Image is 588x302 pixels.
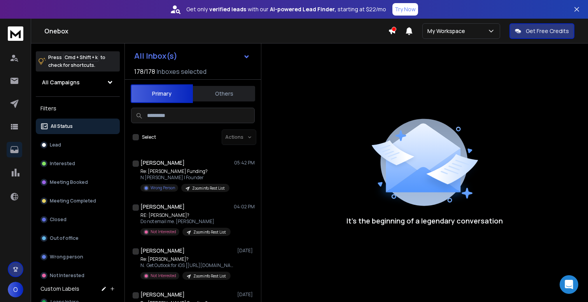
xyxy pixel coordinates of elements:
img: logo [8,26,23,41]
button: All Campaigns [36,75,120,90]
p: Re: [PERSON_NAME]? [140,256,234,262]
p: Do not email me. [PERSON_NAME] [140,218,231,225]
strong: AI-powered Lead Finder, [270,5,336,13]
button: Not Interested [36,268,120,283]
p: Wrong Person [150,185,175,191]
p: Get only with our starting at $22/mo [186,5,386,13]
p: Zoominfo Rest List [193,273,226,279]
p: Wrong person [50,254,83,260]
button: Try Now [392,3,418,16]
p: Press to check for shortcuts. [48,54,105,69]
p: N [PERSON_NAME] | Founder [140,175,229,181]
button: O [8,282,23,297]
label: Select [142,134,156,140]
p: RE: [PERSON_NAME]? [140,212,231,218]
p: Lead [50,142,61,148]
button: Wrong person [36,249,120,265]
p: 04:02 PM [234,204,255,210]
p: Zoominfo Rest List [193,229,226,235]
span: 178 / 178 [134,67,155,76]
p: It’s the beginning of a legendary conversation [346,215,503,226]
p: [DATE] [237,248,255,254]
p: Out of office [50,235,79,241]
div: Open Intercom Messenger [560,275,578,294]
p: Not Interested [50,272,84,279]
span: Cmd + Shift + k [63,53,99,62]
button: Closed [36,212,120,227]
button: Interested [36,156,120,171]
h1: [PERSON_NAME] [140,291,185,299]
h1: All Campaigns [42,79,80,86]
h3: Custom Labels [40,285,79,293]
p: Interested [50,161,75,167]
h1: [PERSON_NAME] [140,159,185,167]
h1: [PERSON_NAME] [140,203,185,211]
h1: Onebox [44,26,388,36]
p: Zoominfo Rest List [192,185,225,191]
button: Primary [131,84,193,103]
p: Not Interested [150,229,176,235]
p: 05:42 PM [234,160,255,166]
p: N. Get Outlook for iOS [[URL][DOMAIN_NAME]] -----------------------------------------------------... [140,262,234,269]
button: All Inbox(s) [128,48,256,64]
p: Try Now [395,5,416,13]
p: All Status [51,123,73,129]
p: My Workspace [427,27,468,35]
h3: Inboxes selected [157,67,206,76]
button: Out of office [36,230,120,246]
button: Meeting Booked [36,175,120,190]
strong: verified leads [209,5,246,13]
h1: All Inbox(s) [134,52,177,60]
p: Meeting Booked [50,179,88,185]
p: Re: [PERSON_NAME] Funding? [140,168,229,175]
h3: Filters [36,103,120,114]
button: All Status [36,119,120,134]
p: [DATE] [237,292,255,298]
p: Closed [50,216,66,223]
h1: [PERSON_NAME] [140,247,185,255]
button: Others [193,85,255,102]
p: Get Free Credits [526,27,569,35]
button: Lead [36,137,120,153]
p: Not Interested [150,273,176,279]
button: Meeting Completed [36,193,120,209]
p: Meeting Completed [50,198,96,204]
button: Get Free Credits [509,23,574,39]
